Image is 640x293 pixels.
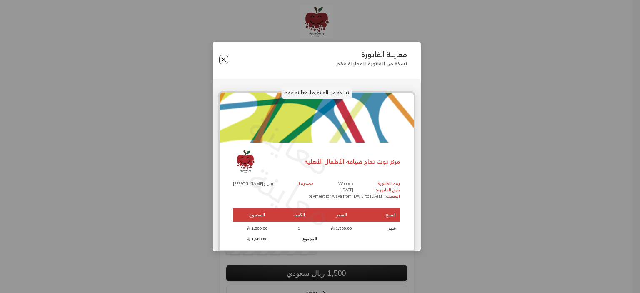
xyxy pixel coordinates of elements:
p: رقم الفاتورة: [376,181,400,187]
th: المجموع [233,208,281,222]
p: مركز توت تفاح ضيافة الأطفال الأهلية [304,158,400,166]
table: Products [233,208,400,244]
th: السعر [317,208,365,222]
td: شهر [365,223,400,234]
p: payment for Alaya from [DATE] to [DATE] [305,193,385,200]
p: معاينة [240,101,342,188]
td: 1,500.00 [233,223,281,234]
button: Close [219,55,228,64]
th: المنتج [365,208,400,222]
img: Logo [233,149,258,174]
td: 1,500.00 [233,235,281,243]
td: المجموع [281,235,317,243]
p: معاينة الفاتورة [336,50,407,59]
p: INV-xxx-x [336,181,353,187]
p: نسخة من الفاتورة للمعاينة فقط [336,60,407,67]
p: تاريخ الفاتورة: [376,187,400,193]
p: اريان و[PERSON_NAME] [233,181,275,187]
td: 1,500.00 [317,223,365,234]
p: الوصف: [385,193,400,200]
p: [DATE] [336,187,353,193]
p: نسخة من الفاتورة للمعاينة فقط [281,85,352,99]
p: معاينة [240,152,342,240]
img: apple-berry-header.png [220,93,414,143]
